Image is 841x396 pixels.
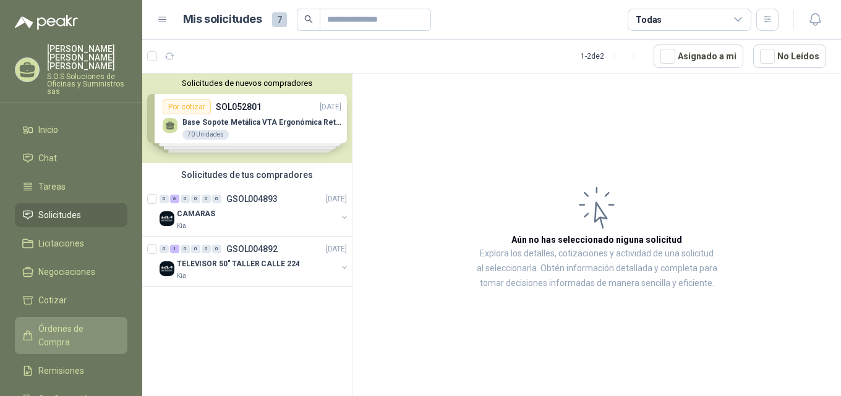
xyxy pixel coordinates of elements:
div: 0 [181,245,190,253]
img: Company Logo [160,211,174,226]
span: Tareas [38,180,66,193]
a: Remisiones [15,359,127,382]
a: Tareas [15,175,127,198]
p: [PERSON_NAME] [PERSON_NAME] [PERSON_NAME] [47,44,127,70]
p: TELEVISOR 50" TALLER CALLE 224 [177,258,299,270]
a: 0 1 0 0 0 0 GSOL004892[DATE] Company LogoTELEVISOR 50" TALLER CALLE 224Kia [160,242,349,281]
p: GSOL004892 [226,245,278,253]
img: Company Logo [160,261,174,276]
span: Inicio [38,123,58,137]
p: GSOL004893 [226,195,278,203]
a: Chat [15,146,127,170]
button: Asignado a mi [654,44,743,68]
div: 0 [202,245,211,253]
p: Explora los detalles, cotizaciones y actividad de una solicitud al seleccionarla. Obtén informaci... [476,246,717,291]
span: Solicitudes [38,208,81,222]
span: Órdenes de Compra [38,322,116,349]
a: Órdenes de Compra [15,317,127,354]
div: Todas [636,13,662,27]
img: Logo peakr [15,15,78,30]
button: No Leídos [753,44,826,68]
h3: Aún no has seleccionado niguna solicitud [511,233,682,246]
div: 0 [191,195,200,203]
div: 6 [170,195,179,203]
span: Chat [38,151,57,165]
div: 0 [212,245,221,253]
a: Inicio [15,118,127,141]
div: 0 [160,195,169,203]
div: Solicitudes de nuevos compradoresPor cotizarSOL052801[DATE] Base Sopote Metálica VTA Ergonómica R... [142,74,352,163]
a: 0 6 0 0 0 0 GSOL004893[DATE] Company LogoCAMARASKia [160,192,349,231]
a: Solicitudes [15,203,127,227]
div: Solicitudes de tus compradores [142,163,352,187]
button: Solicitudes de nuevos compradores [147,78,347,88]
p: Kia [177,271,186,281]
p: [DATE] [326,243,347,255]
div: 0 [212,195,221,203]
span: Cotizar [38,293,67,307]
p: CAMARAS [177,208,215,220]
div: 0 [202,195,211,203]
p: S.O.S Soluciones de Oficinas y Suministros sas [47,73,127,95]
span: Remisiones [38,364,84,377]
span: Negociaciones [38,265,95,279]
a: Cotizar [15,289,127,312]
span: Licitaciones [38,237,84,250]
div: 0 [191,245,200,253]
a: Negociaciones [15,260,127,284]
div: 0 [181,195,190,203]
div: 0 [160,245,169,253]
div: 1 [170,245,179,253]
div: 1 - 2 de 2 [581,46,644,66]
p: [DATE] [326,193,347,205]
p: Kia [177,221,186,231]
span: 7 [272,12,287,27]
h1: Mis solicitudes [183,11,262,28]
a: Licitaciones [15,232,127,255]
span: search [304,15,313,23]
